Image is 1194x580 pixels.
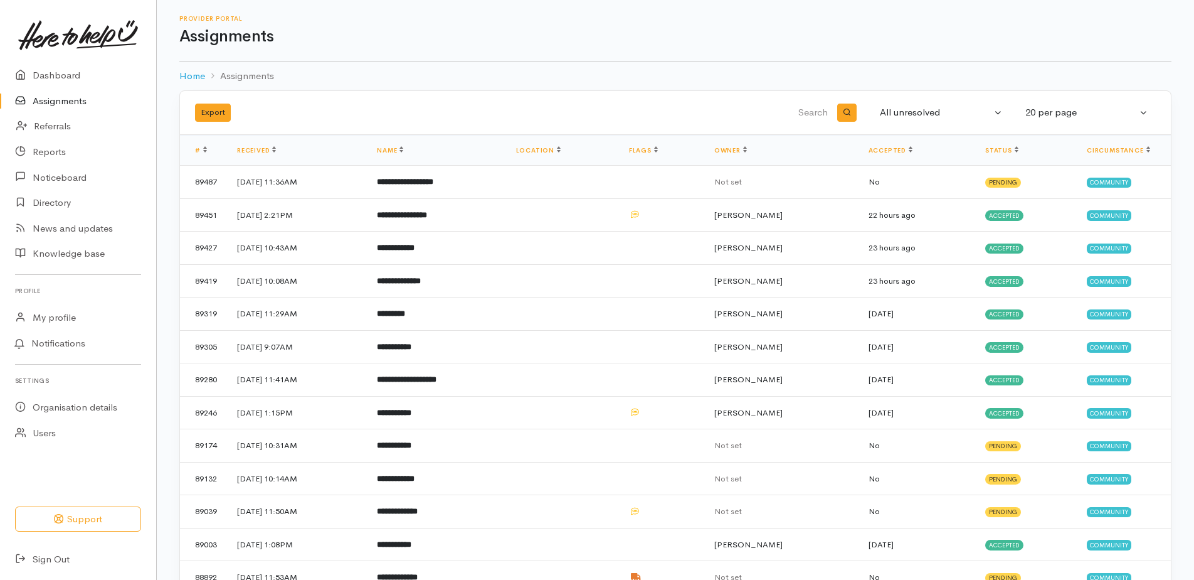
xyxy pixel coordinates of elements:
span: [PERSON_NAME] [714,308,783,319]
span: Accepted [985,408,1023,418]
span: Not set [714,176,742,187]
span: Community [1087,276,1131,286]
span: Community [1087,178,1131,188]
nav: breadcrumb [179,62,1171,91]
span: [PERSON_NAME] [714,407,783,418]
time: [DATE] [869,407,894,418]
td: [DATE] 1:15PM [227,396,367,429]
time: [DATE] [869,341,894,352]
span: Accepted [985,342,1023,352]
a: Flags [629,146,658,154]
time: 23 hours ago [869,276,916,286]
span: No [869,176,880,187]
span: [PERSON_NAME] [714,539,783,550]
td: [DATE] 10:31AM [227,429,367,463]
span: No [869,473,880,484]
button: All unresolved [872,100,1010,125]
td: [DATE] 10:08AM [227,264,367,298]
td: [DATE] 10:43AM [227,232,367,265]
h6: Profile [15,282,141,299]
a: Name [377,146,403,154]
a: Owner [714,146,747,154]
td: [DATE] 1:08PM [227,528,367,561]
span: Community [1087,309,1131,320]
span: Accepted [985,210,1023,220]
a: Status [985,146,1018,154]
span: No [869,506,880,517]
span: [PERSON_NAME] [714,210,783,220]
span: Community [1087,441,1131,451]
time: [DATE] [869,539,894,550]
td: 89427 [180,232,227,265]
button: 20 per page [1018,100,1156,125]
div: All unresolved [880,105,991,120]
td: 89319 [180,298,227,331]
span: Pending [985,441,1021,451]
span: Accepted [985,309,1023,320]
span: Accepted [985,375,1023,385]
time: [DATE] [869,374,894,385]
td: 89487 [180,166,227,199]
h1: Assignments [179,28,1171,46]
span: Accepted [985,244,1023,254]
td: [DATE] 2:21PM [227,198,367,232]
span: Accepted [985,540,1023,550]
td: 89174 [180,429,227,463]
td: [DATE] 11:29AM [227,298,367,331]
span: Community [1087,342,1131,352]
span: Community [1087,507,1131,517]
span: Not set [714,473,742,484]
td: [DATE] 10:14AM [227,462,367,495]
td: 89451 [180,198,227,232]
h6: Settings [15,372,141,389]
li: Assignments [205,69,274,83]
span: Community [1087,408,1131,418]
span: Pending [985,178,1021,188]
td: 89003 [180,528,227,561]
td: [DATE] 11:41AM [227,363,367,397]
td: 89039 [180,495,227,529]
a: Location [516,146,561,154]
time: 22 hours ago [869,210,916,220]
span: [PERSON_NAME] [714,374,783,385]
time: 23 hours ago [869,242,916,253]
a: Accepted [869,146,912,154]
span: Community [1087,474,1131,484]
td: 89419 [180,264,227,298]
span: No [869,440,880,451]
span: [PERSON_NAME] [714,341,783,352]
span: Pending [985,474,1021,484]
span: Accepted [985,276,1023,286]
span: Community [1087,540,1131,550]
span: [PERSON_NAME] [714,276,783,286]
a: Home [179,69,205,83]
td: 89280 [180,363,227,397]
td: 89132 [180,462,227,495]
span: Community [1087,244,1131,254]
td: 89246 [180,396,227,429]
a: Circumstance [1087,146,1150,154]
time: [DATE] [869,308,894,319]
button: Export [195,104,231,122]
span: Community [1087,375,1131,385]
span: Pending [985,507,1021,517]
input: Search [534,98,830,128]
td: [DATE] 9:07AM [227,330,367,363]
span: Not set [714,440,742,451]
button: Support [15,507,141,532]
div: 20 per page [1025,105,1137,120]
a: Received [237,146,276,154]
td: 89305 [180,330,227,363]
h6: Provider Portal [179,15,1171,22]
td: [DATE] 11:36AM [227,166,367,199]
span: Community [1087,210,1131,220]
td: [DATE] 11:50AM [227,495,367,529]
span: Not set [714,506,742,517]
span: [PERSON_NAME] [714,242,783,253]
a: # [195,146,207,154]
